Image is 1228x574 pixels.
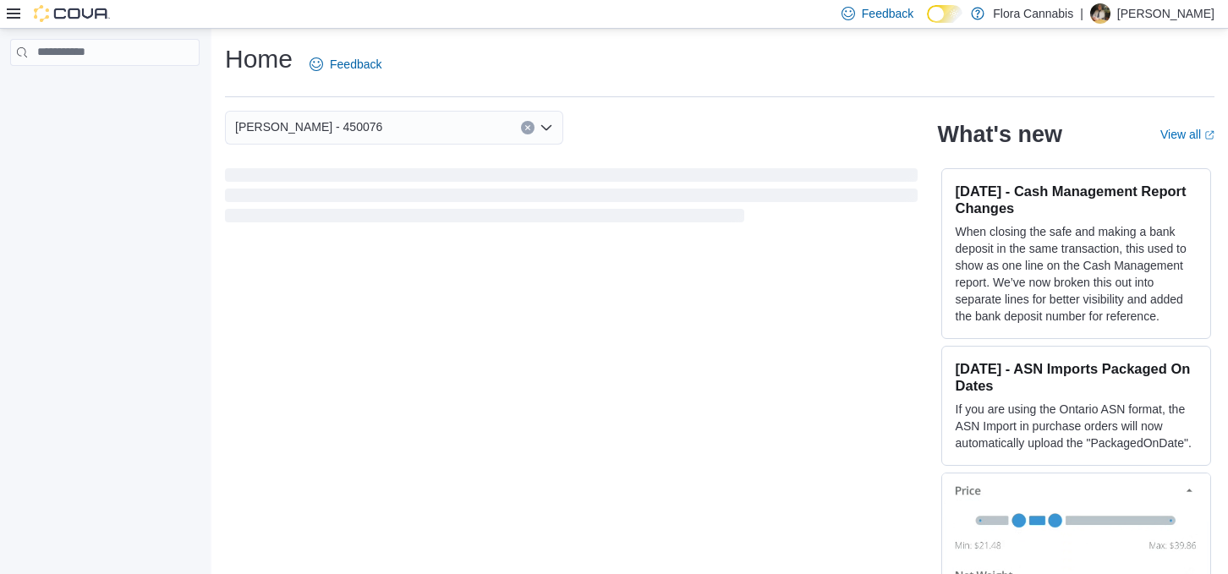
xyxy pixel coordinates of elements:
[956,223,1197,325] p: When closing the safe and making a bank deposit in the same transaction, this used to show as one...
[956,401,1197,451] p: If you are using the Ontario ASN format, the ASN Import in purchase orders will now automatically...
[34,5,110,22] img: Cova
[862,5,913,22] span: Feedback
[1160,128,1214,141] a: View allExternal link
[956,360,1197,394] h3: [DATE] - ASN Imports Packaged On Dates
[1090,3,1110,24] div: Lance Blair
[1080,3,1083,24] p: |
[540,121,553,134] button: Open list of options
[1204,130,1214,140] svg: External link
[927,5,962,23] input: Dark Mode
[993,3,1073,24] p: Flora Cannabis
[956,183,1197,216] h3: [DATE] - Cash Management Report Changes
[1117,3,1214,24] p: [PERSON_NAME]
[330,56,381,73] span: Feedback
[10,69,200,110] nav: Complex example
[235,117,382,137] span: [PERSON_NAME] - 450076
[938,121,1062,148] h2: What's new
[927,23,928,24] span: Dark Mode
[521,121,535,134] button: Clear input
[303,47,388,81] a: Feedback
[225,172,918,226] span: Loading
[225,42,293,76] h1: Home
